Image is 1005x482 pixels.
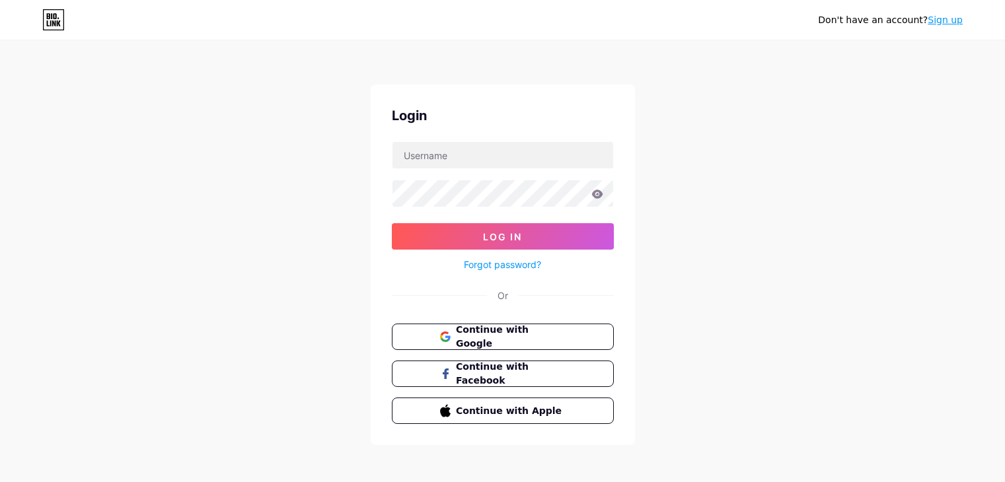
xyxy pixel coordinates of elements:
[456,323,565,351] span: Continue with Google
[498,289,508,302] div: Or
[392,223,614,250] button: Log In
[928,15,963,25] a: Sign up
[464,258,541,271] a: Forgot password?
[818,13,963,27] div: Don't have an account?
[456,404,565,418] span: Continue with Apple
[456,360,565,388] span: Continue with Facebook
[392,142,613,168] input: Username
[392,324,614,350] button: Continue with Google
[392,361,614,387] button: Continue with Facebook
[483,231,522,242] span: Log In
[392,106,614,125] div: Login
[392,397,614,424] button: Continue with Apple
